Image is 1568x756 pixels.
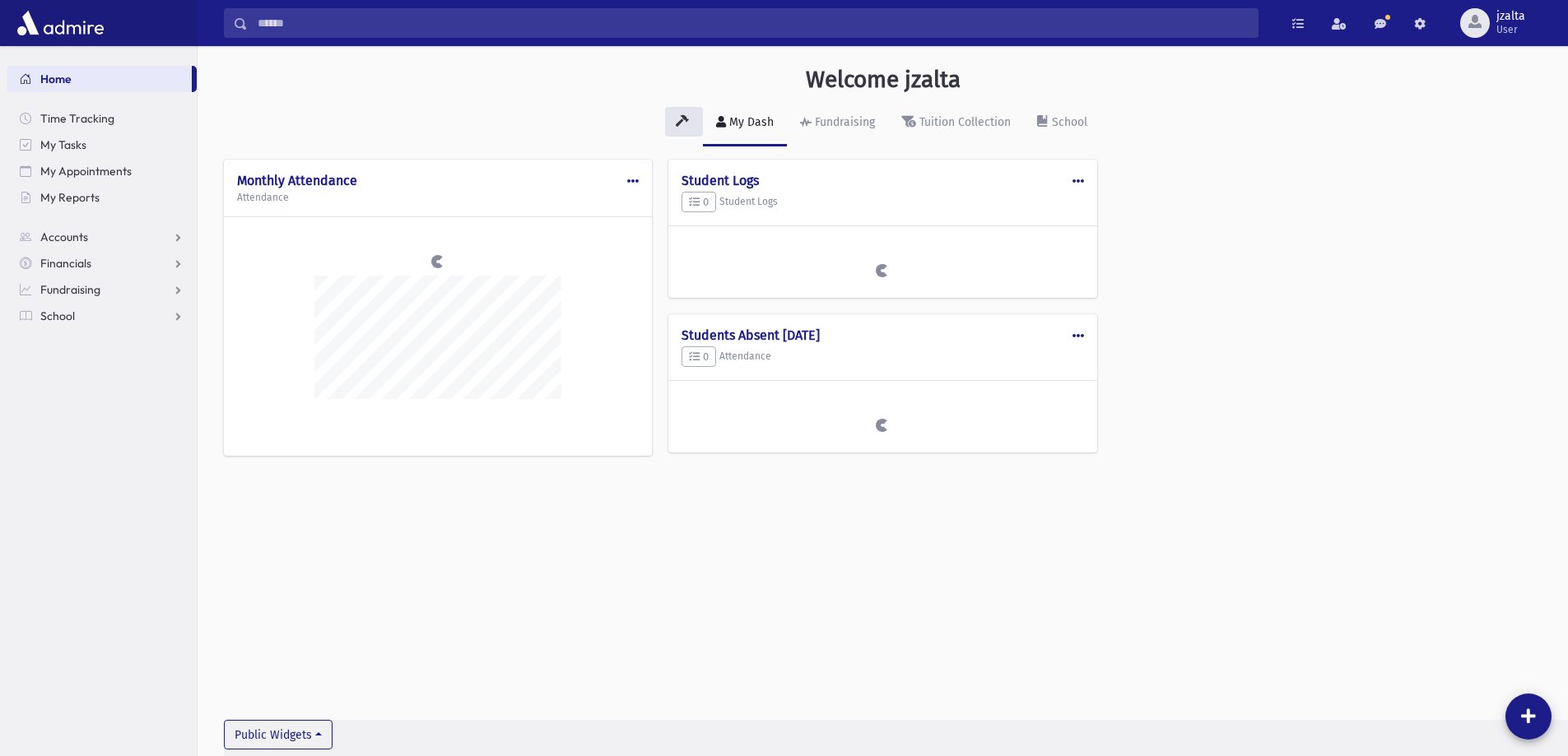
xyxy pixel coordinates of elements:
a: My Reports [7,184,197,211]
span: My Tasks [40,137,86,152]
a: Fundraising [787,100,888,146]
a: School [1024,100,1100,146]
span: School [40,308,75,323]
h4: Students Absent [DATE] [682,327,1083,343]
a: Time Tracking [7,105,197,132]
h5: Attendance [237,192,639,203]
a: Accounts [7,224,197,250]
img: AdmirePro [13,7,108,39]
a: Home [7,66,192,92]
input: Search [248,8,1258,38]
a: My Dash [703,100,787,146]
div: My Dash [726,115,774,129]
h5: Attendance [682,346,1083,368]
div: School [1049,115,1087,129]
button: Public Widgets [224,720,333,749]
a: My Appointments [7,158,197,184]
div: Fundraising [812,115,875,129]
h3: Welcome jzalta [806,66,961,94]
span: Home [40,72,72,86]
span: Accounts [40,230,88,244]
button: 0 [682,346,716,368]
span: User [1496,23,1525,36]
a: Fundraising [7,276,197,303]
a: Tuition Collection [888,100,1024,146]
span: My Appointments [40,164,132,179]
h4: Student Logs [682,173,1083,188]
a: Financials [7,250,197,276]
button: 0 [682,192,716,213]
span: Financials [40,256,91,271]
span: Fundraising [40,282,100,297]
span: 0 [689,350,709,363]
span: Time Tracking [40,111,114,126]
span: My Reports [40,190,100,205]
span: 0 [689,196,709,208]
span: jzalta [1496,10,1525,23]
h5: Student Logs [682,192,1083,213]
a: My Tasks [7,132,197,158]
a: School [7,303,197,329]
h4: Monthly Attendance [237,173,639,188]
div: Tuition Collection [916,115,1011,129]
